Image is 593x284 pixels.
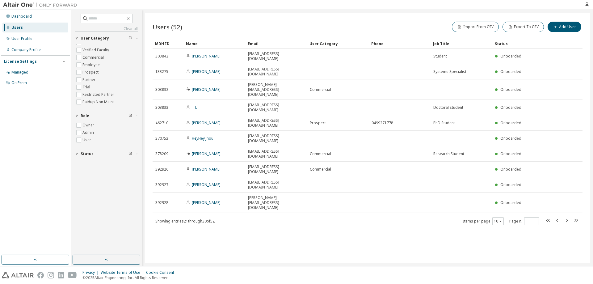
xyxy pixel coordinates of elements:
[82,91,116,98] label: Restricted Partner
[500,200,521,205] span: Onboarded
[192,136,213,141] a: HeyHey Jhou
[463,217,504,225] span: Items per page
[500,136,521,141] span: Onboarded
[81,113,89,118] span: Role
[82,136,92,144] label: User
[155,200,168,205] span: 392928
[433,121,455,125] span: PhD Student
[186,39,243,49] div: Name
[101,270,146,275] div: Website Terms of Use
[11,80,27,85] div: On Prem
[4,59,37,64] div: License Settings
[48,272,54,278] img: instagram.svg
[309,39,366,49] div: User Category
[11,25,23,30] div: Users
[192,69,221,74] a: [PERSON_NAME]
[82,61,101,69] label: Employee
[248,180,304,190] span: [EMAIL_ADDRESS][DOMAIN_NAME]
[494,219,502,224] button: 10
[192,167,221,172] a: [PERSON_NAME]
[155,182,168,187] span: 392927
[192,87,221,92] a: [PERSON_NAME]
[310,121,326,125] span: Prospect
[192,53,221,59] a: [PERSON_NAME]
[248,134,304,143] span: [EMAIL_ADDRESS][DOMAIN_NAME]
[248,51,304,61] span: [EMAIL_ADDRESS][DOMAIN_NAME]
[248,195,304,210] span: [PERSON_NAME][EMAIL_ADDRESS][DOMAIN_NAME]
[11,70,28,75] div: Managed
[503,22,544,32] button: Export To CSV
[192,151,221,156] a: [PERSON_NAME]
[248,164,304,174] span: [EMAIL_ADDRESS][DOMAIN_NAME]
[82,46,110,54] label: Verified Faculty
[248,149,304,159] span: [EMAIL_ADDRESS][DOMAIN_NAME]
[248,67,304,77] span: [EMAIL_ADDRESS][DOMAIN_NAME]
[128,113,132,118] span: Clear filter
[500,182,521,187] span: Onboarded
[548,22,581,32] button: Add User
[128,36,132,41] span: Clear filter
[433,54,447,59] span: Student
[146,270,178,275] div: Cookie Consent
[500,120,521,125] span: Onboarded
[500,167,521,172] span: Onboarded
[82,275,178,280] p: © 2025 Altair Engineering, Inc. All Rights Reserved.
[75,109,138,123] button: Role
[11,14,32,19] div: Dashboard
[82,121,95,129] label: Owner
[81,151,94,156] span: Status
[153,23,182,31] span: Users (52)
[500,87,521,92] span: Onboarded
[433,151,464,156] span: Research Student
[433,105,463,110] span: Doctoral student
[310,167,331,172] span: Commercial
[155,87,168,92] span: 303832
[82,98,115,106] label: Paidup Non Maint
[58,272,64,278] img: linkedin.svg
[500,53,521,59] span: Onboarded
[500,151,521,156] span: Onboarded
[75,32,138,45] button: User Category
[433,69,466,74] span: Systems Specialist
[372,121,393,125] span: 0499271778
[155,136,168,141] span: 370753
[82,83,91,91] label: Trial
[495,39,545,49] div: Status
[155,218,215,224] span: Showing entries 21 through 30 of 52
[75,26,138,31] a: Clear all
[310,151,331,156] span: Commercial
[192,182,221,187] a: [PERSON_NAME]
[155,69,168,74] span: 133275
[82,69,100,76] label: Prospect
[81,36,109,41] span: User Category
[68,272,77,278] img: youtube.svg
[500,105,521,110] span: Onboarded
[11,36,32,41] div: User Profile
[2,272,34,278] img: altair_logo.svg
[192,120,221,125] a: [PERSON_NAME]
[371,39,428,49] div: Phone
[3,2,80,8] img: Altair One
[11,47,41,52] div: Company Profile
[500,69,521,74] span: Onboarded
[82,54,105,61] label: Commercial
[82,129,95,136] label: Admin
[509,217,539,225] span: Page n.
[155,54,168,59] span: 303842
[248,118,304,128] span: [EMAIL_ADDRESS][DOMAIN_NAME]
[155,151,168,156] span: 378209
[248,82,304,97] span: [PERSON_NAME][EMAIL_ADDRESS][DOMAIN_NAME]
[452,22,499,32] button: Import From CSV
[192,105,197,110] a: T L
[248,39,305,49] div: Email
[155,39,181,49] div: MDH ID
[155,167,168,172] span: 392926
[37,272,44,278] img: facebook.svg
[192,200,221,205] a: [PERSON_NAME]
[155,121,168,125] span: 462710
[82,270,101,275] div: Privacy
[82,76,97,83] label: Partner
[155,105,168,110] span: 303833
[75,147,138,161] button: Status
[248,103,304,112] span: [EMAIL_ADDRESS][DOMAIN_NAME]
